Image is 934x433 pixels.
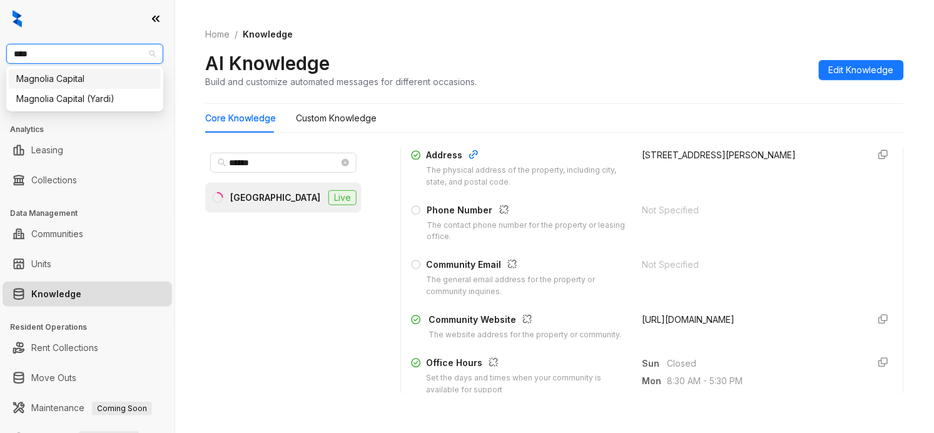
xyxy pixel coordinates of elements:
[13,10,22,28] img: logo
[642,374,667,388] span: Mon
[9,89,161,109] div: Magnolia Capital (Yardi)
[819,60,904,80] button: Edit Knowledge
[642,392,667,405] span: Tue
[31,335,98,360] a: Rent Collections
[3,222,172,247] li: Communities
[667,357,858,370] span: Closed
[10,208,175,219] h3: Data Management
[3,365,172,390] li: Move Outs
[342,159,349,166] span: close-circle
[205,51,330,75] h2: AI Knowledge
[296,111,377,125] div: Custom Knowledge
[31,138,63,163] a: Leasing
[426,372,627,396] div: Set the days and times when your community is available for support
[426,258,627,274] div: Community Email
[642,258,858,272] div: Not Specified
[427,203,627,220] div: Phone Number
[3,252,172,277] li: Units
[829,63,894,77] span: Edit Knowledge
[642,203,858,217] div: Not Specified
[16,92,153,106] div: Magnolia Capital (Yardi)
[31,168,77,193] a: Collections
[426,356,627,372] div: Office Hours
[9,69,161,89] div: Magnolia Capital
[3,335,172,360] li: Rent Collections
[328,190,357,205] span: Live
[642,148,858,162] div: [STREET_ADDRESS][PERSON_NAME]
[230,191,320,205] div: [GEOGRAPHIC_DATA]
[427,220,627,243] div: The contact phone number for the property or leasing office.
[235,28,238,41] li: /
[3,168,172,193] li: Collections
[429,313,621,329] div: Community Website
[10,124,175,135] h3: Analytics
[426,274,627,298] div: The general email address for the property or community inquiries.
[667,392,858,405] span: 8:30 AM - 5:30 PM
[31,252,51,277] a: Units
[31,222,83,247] a: Communities
[31,365,76,390] a: Move Outs
[243,29,293,39] span: Knowledge
[426,148,627,165] div: Address
[218,158,226,167] span: search
[3,282,172,307] li: Knowledge
[16,72,153,86] div: Magnolia Capital
[205,75,477,88] div: Build and customize automated messages for different occasions.
[426,165,627,188] div: The physical address of the property, including city, state, and postal code.
[10,322,175,333] h3: Resident Operations
[205,111,276,125] div: Core Knowledge
[429,329,621,341] div: The website address for the property or community.
[203,28,232,41] a: Home
[3,84,172,109] li: Leads
[31,282,81,307] a: Knowledge
[3,138,172,163] li: Leasing
[642,357,667,370] span: Sun
[642,314,734,325] span: [URL][DOMAIN_NAME]
[92,402,152,415] span: Coming Soon
[3,395,172,420] li: Maintenance
[667,374,858,388] span: 8:30 AM - 5:30 PM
